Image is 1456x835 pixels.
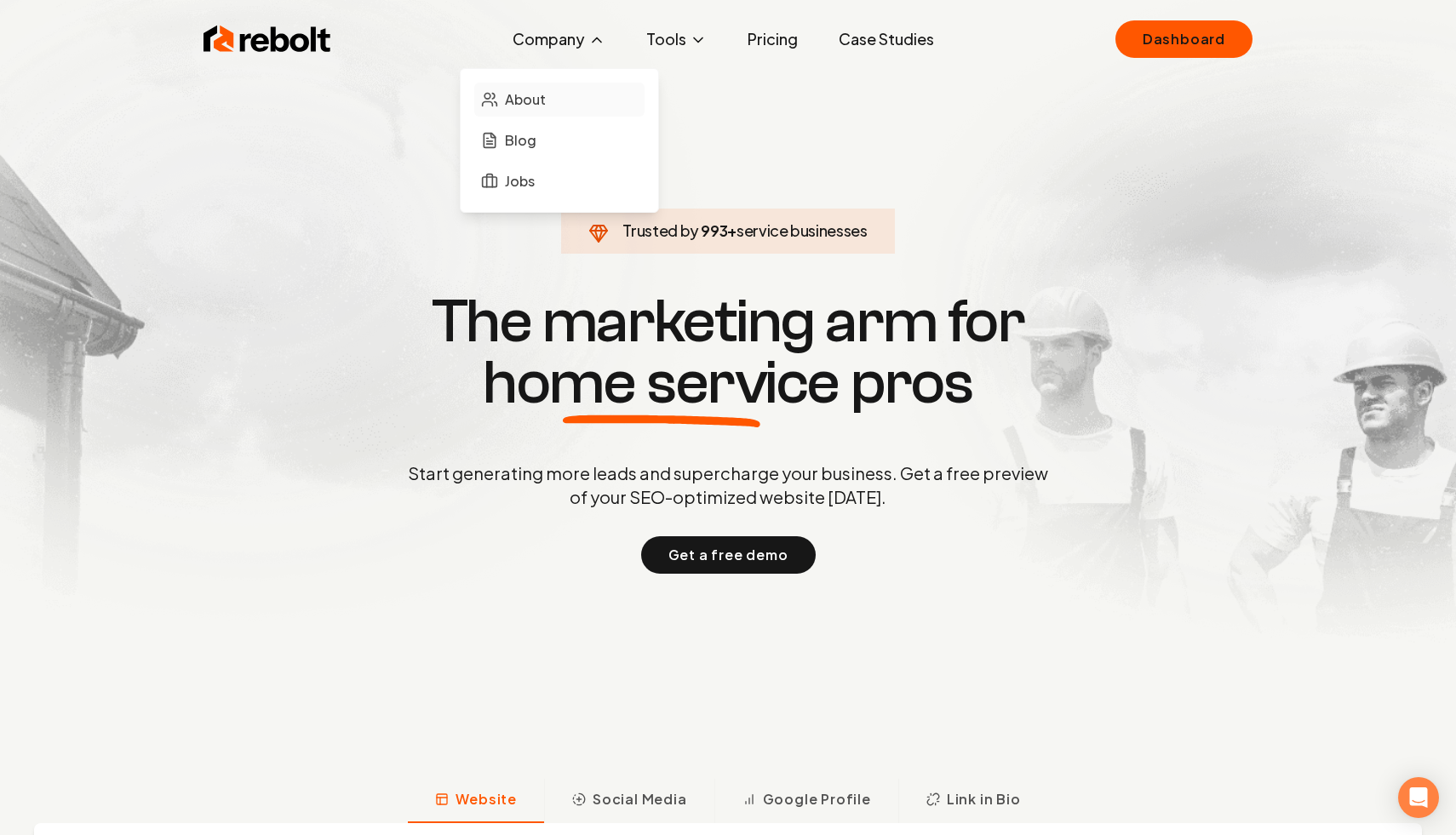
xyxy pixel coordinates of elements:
[737,220,868,240] span: service businesses
[714,779,898,823] button: Google Profile
[404,461,1052,509] p: Start generating more leads and supercharge your business. Get a free preview of your SEO-optimiz...
[499,22,619,56] button: Company
[701,219,727,243] span: 993
[474,83,645,117] a: About
[203,22,331,56] img: Rebolt Logo
[483,352,840,414] span: home service
[474,164,645,198] a: Jobs
[408,779,544,823] button: Website
[505,171,535,192] span: Jobs
[593,789,687,809] span: Social Media
[763,789,871,809] span: Google Profile
[898,779,1048,823] button: Link in Bio
[947,789,1021,809] span: Link in Bio
[505,89,546,110] span: About
[505,130,536,151] span: Blog
[544,779,714,823] button: Social Media
[734,22,811,56] a: Pricing
[456,789,517,809] span: Website
[633,22,720,56] button: Tools
[641,536,816,574] button: Get a free demo
[1398,777,1439,818] div: Open Intercom Messenger
[1115,20,1253,58] a: Dashboard
[319,291,1137,414] h1: The marketing arm for pros
[825,22,948,56] a: Case Studies
[474,123,645,157] a: Blog
[727,220,737,240] span: +
[622,220,698,240] span: Trusted by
